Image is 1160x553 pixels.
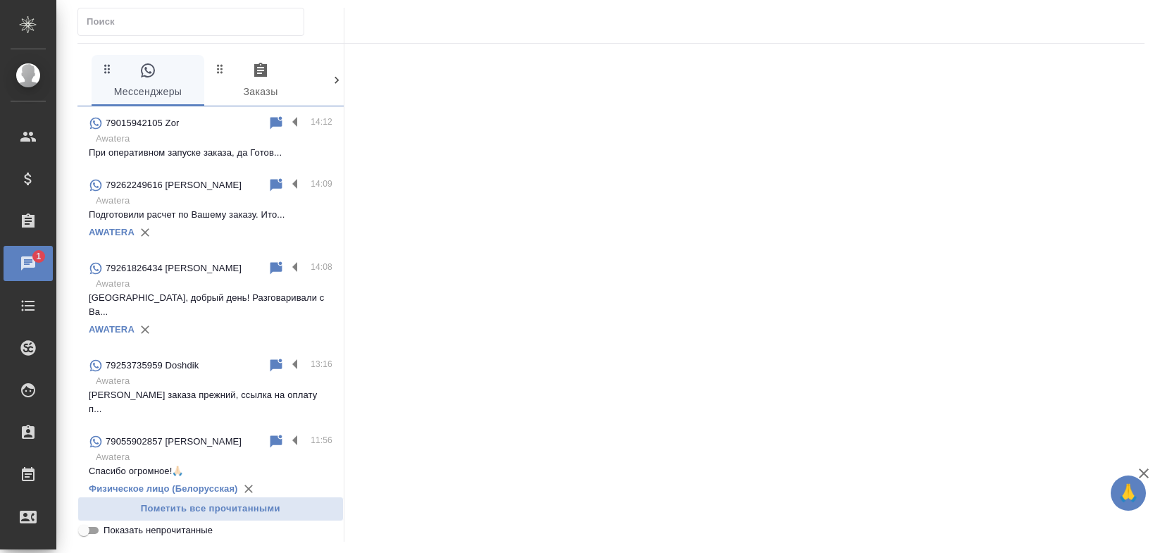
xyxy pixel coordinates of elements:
p: 79055902857 [PERSON_NAME] [106,435,242,449]
p: [PERSON_NAME] заказа прежний, ссылка на оплату п... [89,388,332,416]
input: Поиск [87,12,304,32]
a: 1 [4,246,53,281]
p: 79261826434 [PERSON_NAME] [106,261,242,275]
span: Мессенджеры [100,62,196,101]
a: AWATERA [89,324,135,335]
div: 79055902857 [PERSON_NAME]11:56AwateraСпасибо огромное!🙏🏻Физическое лицо (Белорусская) [77,425,344,508]
p: 79015942105 Zor [106,116,179,130]
p: 14:09 [311,177,332,191]
p: Awatera [96,132,332,146]
div: 79253735959 Doshdik13:16Awatera[PERSON_NAME] заказа прежний, ссылка на оплату п... [77,349,344,425]
button: Удалить привязку [135,222,156,243]
span: Показать непрочитанные [104,523,213,538]
span: 🙏 [1116,478,1140,508]
div: Пометить непрочитанным [268,260,285,277]
p: 14:12 [311,115,332,129]
p: [GEOGRAPHIC_DATA], добрый день! Разговаривали с Ва... [89,291,332,319]
p: При оперативном запуске заказа, да Готов... [89,146,332,160]
p: 11:56 [311,433,332,447]
button: 🙏 [1111,476,1146,511]
div: Пометить непрочитанным [268,357,285,374]
div: Пометить непрочитанным [268,433,285,450]
button: Удалить привязку [135,319,156,340]
div: Пометить непрочитанным [268,115,285,132]
p: Awatera [96,277,332,291]
a: Физическое лицо (Белорусская) [89,483,238,494]
a: AWATERA [89,227,135,237]
p: Awatera [96,374,332,388]
p: Awatera [96,194,332,208]
button: Удалить привязку [238,478,259,499]
svg: Зажми и перетащи, чтобы поменять порядок вкладок [326,62,339,75]
p: Awatera [96,450,332,464]
svg: Зажми и перетащи, чтобы поменять порядок вкладок [213,62,227,75]
div: 79015942105 Zor14:12AwateraПри оперативном запуске заказа, да Готов... [77,106,344,168]
span: Спецификации [325,62,421,101]
svg: Зажми и перетащи, чтобы поменять порядок вкладок [101,62,114,75]
div: Пометить непрочитанным [268,177,285,194]
span: 1 [27,249,49,263]
p: 79253735959 Doshdik [106,359,199,373]
span: Заказы [213,62,308,101]
button: Пометить все прочитанными [77,497,344,521]
div: 79262249616 [PERSON_NAME]14:09AwateraПодготовили расчет по Вашему заказу. Ито...AWATERA [77,168,344,251]
p: 13:16 [311,357,332,371]
p: 14:08 [311,260,332,274]
div: 79261826434 [PERSON_NAME]14:08Awatera[GEOGRAPHIC_DATA], добрый день! Разговаривали с Ва...AWATERA [77,251,344,349]
p: Подготовили расчет по Вашему заказу. Ито... [89,208,332,222]
p: Спасибо огромное!🙏🏻 [89,464,332,478]
p: 79262249616 [PERSON_NAME] [106,178,242,192]
span: Пометить все прочитанными [85,501,336,517]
